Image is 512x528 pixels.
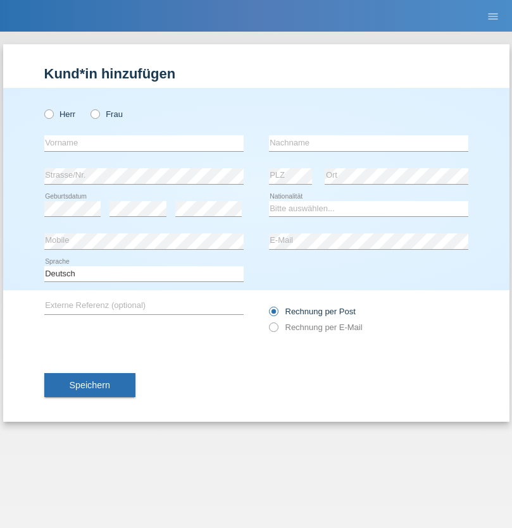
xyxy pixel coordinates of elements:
input: Rechnung per E-Mail [269,322,277,338]
input: Frau [91,109,99,118]
label: Rechnung per E-Mail [269,322,363,332]
button: Speichern [44,373,135,397]
span: Speichern [70,380,110,390]
label: Frau [91,109,123,119]
h1: Kund*in hinzufügen [44,66,468,82]
input: Rechnung per Post [269,307,277,322]
a: menu [480,12,506,20]
label: Rechnung per Post [269,307,356,316]
i: menu [487,10,499,23]
input: Herr [44,109,53,118]
label: Herr [44,109,76,119]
